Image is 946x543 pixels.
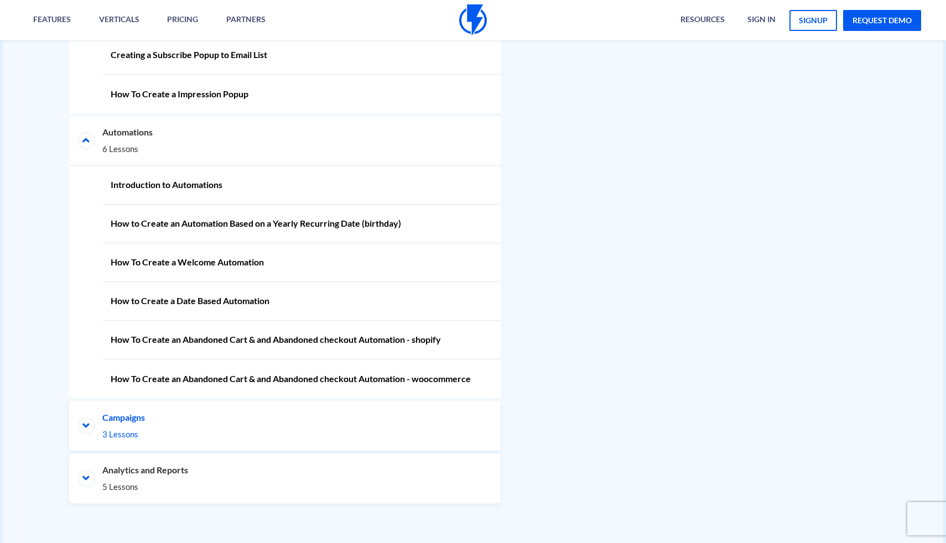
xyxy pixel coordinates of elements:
[102,359,501,398] a: How To Create an Abandoned Cart & and Abandoned checkout Automation - woocommerce
[102,481,467,493] span: 5 Lessons
[102,75,501,113] a: How To Create a Impression Popup
[69,401,501,451] li: Campaigns
[102,205,501,243] a: How to Create an Automation Based on a Yearly Recurring Date (birthday)
[102,166,501,205] a: Introduction to Automations
[789,10,837,31] a: signup
[102,243,501,282] a: How To Create a Welcome Automation
[102,36,501,75] a: Creating a Subscribe Popup to Email List
[69,116,501,166] li: Automations
[102,429,467,440] span: 3 Lessons
[843,10,921,31] a: request demo
[102,321,501,359] a: How To Create an Abandoned Cart & and Abandoned checkout Automation - shopify
[102,143,467,155] span: 6 Lessons
[102,282,501,321] a: How to Create a Date Based Automation
[69,453,501,503] li: Analytics and Reports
